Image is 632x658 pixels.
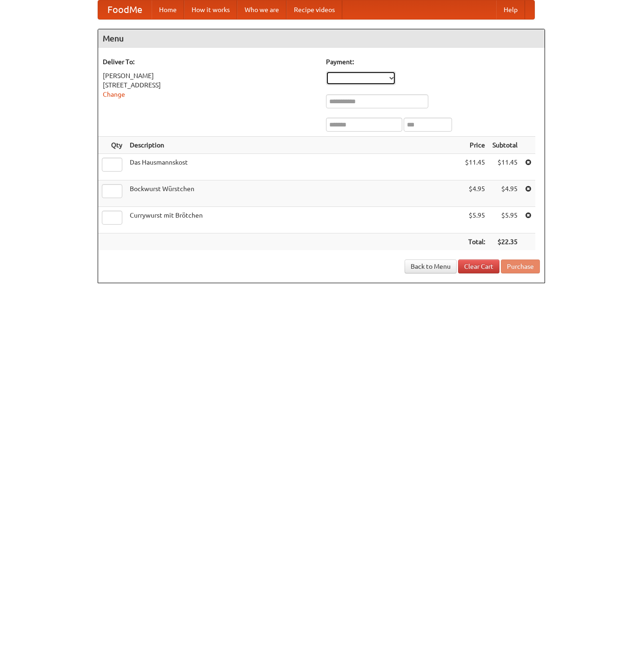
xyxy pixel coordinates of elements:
[405,259,457,273] a: Back to Menu
[461,154,489,180] td: $11.45
[98,0,152,19] a: FoodMe
[458,259,499,273] a: Clear Cart
[461,180,489,207] td: $4.95
[126,180,461,207] td: Bockwurst Würstchen
[126,207,461,233] td: Currywurst mit Brötchen
[461,207,489,233] td: $5.95
[489,180,521,207] td: $4.95
[126,154,461,180] td: Das Hausmannskost
[489,207,521,233] td: $5.95
[184,0,237,19] a: How it works
[489,154,521,180] td: $11.45
[496,0,525,19] a: Help
[489,233,521,251] th: $22.35
[237,0,286,19] a: Who we are
[461,137,489,154] th: Price
[103,71,317,80] div: [PERSON_NAME]
[103,80,317,90] div: [STREET_ADDRESS]
[98,137,126,154] th: Qty
[461,233,489,251] th: Total:
[152,0,184,19] a: Home
[326,57,540,66] h5: Payment:
[103,91,125,98] a: Change
[98,29,545,48] h4: Menu
[501,259,540,273] button: Purchase
[103,57,317,66] h5: Deliver To:
[286,0,342,19] a: Recipe videos
[126,137,461,154] th: Description
[489,137,521,154] th: Subtotal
